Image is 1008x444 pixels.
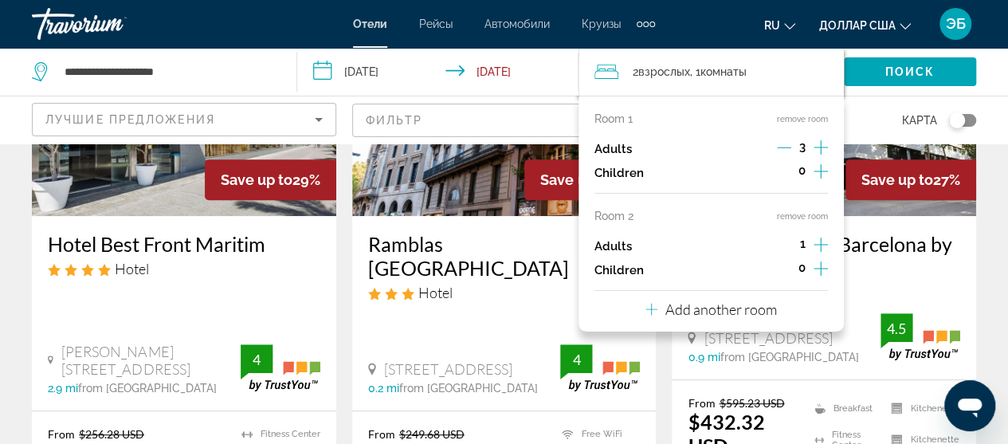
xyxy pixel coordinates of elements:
[902,114,937,127] font: Карта
[352,103,657,138] button: Фильтр
[353,18,387,30] a: Отели
[861,171,933,188] span: Save up to
[540,171,612,188] span: Save up to
[524,159,656,200] div: 29%
[241,350,273,369] div: 4
[633,65,638,78] font: 2
[798,261,806,274] span: 0
[720,351,858,363] span: from [GEOGRAPHIC_DATA]
[48,260,320,277] div: 4 star Hotel
[777,114,828,124] button: remove room
[418,284,453,301] span: Hotel
[297,48,579,96] button: Check-in date: Oct 1, 2025 Check-out date: Oct 2, 2025
[814,161,828,185] button: Increment children
[233,427,320,441] li: Fitness Center
[579,48,844,96] button: Travelers: 4 adults, 0 children
[798,164,806,177] span: 0
[665,301,777,318] p: Add another room
[32,3,191,45] a: Травориум
[554,427,640,441] li: Free WiFi
[637,11,655,37] button: Дополнительные элементы навигации
[560,344,640,391] img: trustyou-badge.svg
[700,65,747,78] font: комнаты
[883,396,960,420] li: Kitchenette
[688,396,715,410] span: From
[881,313,960,360] img: trustyou-badge.svg
[638,65,690,78] font: взрослых
[777,139,791,159] button: Decrement adults
[399,427,465,441] del: $249.68 USD
[819,19,896,32] font: доллар США
[384,360,512,378] span: [STREET_ADDRESS]
[776,163,790,183] button: Decrement children
[594,143,632,156] p: Adults
[778,237,792,256] button: Decrement adults
[946,15,966,32] font: ЭБ
[594,264,644,277] p: Children
[645,291,777,324] button: Add another room
[764,14,795,37] button: Изменить язык
[594,240,632,253] p: Adults
[690,65,700,78] font: , 1
[594,210,633,222] p: Room 2
[719,396,784,410] del: $595.23 USD
[419,18,453,30] a: Рейсы
[45,110,323,129] mat-select: Сортировать по
[115,260,149,277] span: Hotel
[78,382,217,395] span: from [GEOGRAPHIC_DATA]
[814,137,828,161] button: Increment adults
[484,18,550,30] a: Автомобили
[48,382,78,395] span: 2.9 mi
[688,351,720,363] span: 0.9 mi
[205,159,336,200] div: 29%
[241,344,320,391] img: trustyou-badge.svg
[221,171,292,188] span: Save up to
[48,232,320,256] a: Hotel Best Front Maritim
[399,382,538,395] span: from [GEOGRAPHIC_DATA]
[814,234,828,258] button: Increment adults
[844,57,976,86] button: Поиск
[944,380,995,431] iframe: Кнопка запуска окна обмена сообщениями
[764,19,780,32] font: ru
[594,112,633,125] p: Room 1
[845,159,976,200] div: 27%
[368,382,399,395] span: 0.2 mi
[48,427,75,441] span: From
[560,350,592,369] div: 4
[368,427,395,441] span: From
[935,7,976,41] button: Меню пользователя
[704,329,832,347] span: [STREET_ADDRESS]
[776,261,790,280] button: Decrement children
[594,167,644,180] p: Children
[45,113,215,126] font: Лучшие предложения
[814,258,828,282] button: Increment children
[800,238,806,250] span: 1
[777,211,828,222] button: remove room
[819,14,911,37] button: Изменить валюту
[368,284,641,301] div: 3 star Hotel
[806,396,883,420] li: Breakfast
[937,113,976,128] button: Переключить карту
[368,232,641,280] a: Ramblas [GEOGRAPHIC_DATA]
[582,18,621,30] a: Круизы
[881,319,912,338] div: 4.5
[79,427,144,441] del: $256.28 USD
[799,140,806,153] span: 3
[885,65,935,78] font: Поиск
[61,343,240,378] span: [PERSON_NAME][STREET_ADDRESS]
